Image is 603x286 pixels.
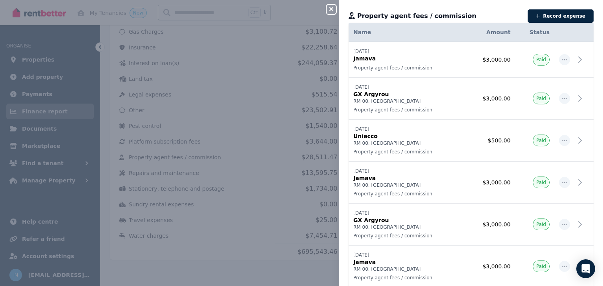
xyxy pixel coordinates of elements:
p: Uniacco [353,132,461,140]
span: Paid [536,221,546,228]
span: Paid [536,56,546,63]
p: RM 00, [GEOGRAPHIC_DATA] [353,224,461,230]
p: RM 00, [GEOGRAPHIC_DATA] [353,266,461,272]
p: Property agent fees / commission [353,275,461,281]
span: Property agent fees / commission [357,11,477,21]
p: RM 00, [GEOGRAPHIC_DATA] [353,98,461,104]
span: Paid [536,263,546,270]
button: Record expense [528,9,594,23]
p: Property agent fees / commission [353,191,461,197]
th: Name [349,23,466,42]
span: Paid [536,179,546,186]
td: $3,000.00 [466,42,515,78]
td: $3,000.00 [466,78,515,120]
span: Paid [536,137,546,144]
div: Open Intercom Messenger [576,259,595,278]
td: $3,000.00 [466,162,515,204]
p: [DATE] [353,84,461,90]
td: $3,000.00 [466,204,515,246]
p: RM 00, [GEOGRAPHIC_DATA] [353,140,461,146]
p: Jamava [353,55,461,62]
th: Amount [466,23,515,42]
p: GX Argyrou [353,216,461,224]
td: $500.00 [466,120,515,162]
span: Paid [536,95,546,102]
p: RM 00, [GEOGRAPHIC_DATA] [353,182,461,188]
p: Jamava [353,174,461,182]
p: Property agent fees / commission [353,149,461,155]
p: Property agent fees / commission [353,107,461,113]
p: Property agent fees / commission [353,233,461,239]
p: [DATE] [353,210,461,216]
p: GX Argyrou [353,90,461,98]
p: Property agent fees / commission [353,65,461,71]
p: [DATE] [353,168,461,174]
p: Jamava [353,258,461,266]
p: [DATE] [353,126,461,132]
p: [DATE] [353,252,461,258]
th: Status [515,23,554,42]
p: [DATE] [353,48,461,55]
